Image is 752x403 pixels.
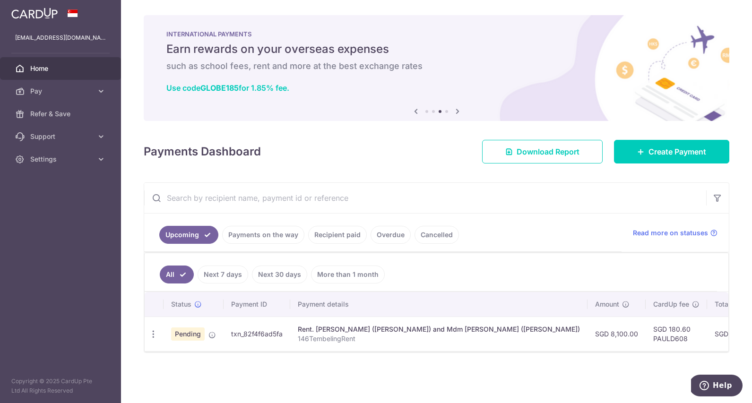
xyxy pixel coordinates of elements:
[30,132,93,141] span: Support
[415,226,459,244] a: Cancelled
[171,300,191,309] span: Status
[633,228,717,238] a: Read more on statuses
[159,226,218,244] a: Upcoming
[15,33,106,43] p: [EMAIL_ADDRESS][DOMAIN_NAME]
[144,143,261,160] h4: Payments Dashboard
[646,317,707,351] td: SGD 180.60 PAULD608
[144,15,729,121] img: International Payment Banner
[290,292,588,317] th: Payment details
[166,30,707,38] p: INTERNATIONAL PAYMENTS
[588,317,646,351] td: SGD 8,100.00
[715,300,746,309] span: Total amt.
[30,109,93,119] span: Refer & Save
[11,8,58,19] img: CardUp
[633,228,708,238] span: Read more on statuses
[371,226,411,244] a: Overdue
[30,64,93,73] span: Home
[308,226,367,244] a: Recipient paid
[691,375,743,398] iframe: Opens a widget where you can find more information
[200,83,239,93] b: GLOBE185
[144,183,706,213] input: Search by recipient name, payment id or reference
[298,334,580,343] p: 146TembelingRent
[595,300,619,309] span: Amount
[482,140,603,163] a: Download Report
[166,60,707,72] h6: such as school fees, rent and more at the best exchange rates
[166,83,289,93] a: Use codeGLOBE185for 1.85% fee.
[30,86,93,96] span: Pay
[224,292,290,317] th: Payment ID
[648,146,706,157] span: Create Payment
[198,266,248,283] a: Next 7 days
[30,154,93,164] span: Settings
[224,317,290,351] td: txn_82f4f6ad5fa
[298,325,580,334] div: Rent. [PERSON_NAME] ([PERSON_NAME]) and Mdm [PERSON_NAME] ([PERSON_NAME])
[166,42,707,57] h5: Earn rewards on your overseas expenses
[517,146,579,157] span: Download Report
[252,266,307,283] a: Next 30 days
[160,266,194,283] a: All
[311,266,385,283] a: More than 1 month
[222,226,304,244] a: Payments on the way
[614,140,729,163] a: Create Payment
[653,300,689,309] span: CardUp fee
[171,327,205,341] span: Pending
